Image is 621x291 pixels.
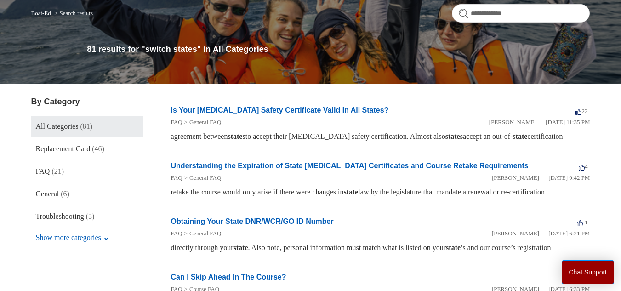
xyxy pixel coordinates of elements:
li: Boat-Ed [31,10,53,17]
li: [PERSON_NAME] [489,118,536,127]
a: Can I Skip Ahead In The Course? [171,273,286,281]
li: General FAQ [182,118,222,127]
button: Chat Support [562,260,615,284]
em: state [234,244,248,251]
div: agreement between to accept their [MEDICAL_DATA] safety certification. Almost also accept an out-... [171,131,590,142]
span: 22 [575,108,587,114]
a: Troubleshooting (5) [31,206,143,227]
span: FAQ [36,167,50,175]
em: state [446,244,461,251]
span: (5) [86,212,95,220]
span: (46) [92,145,104,153]
div: retake the course would only arise if there were changes in law by the legislature that mandate a... [171,187,590,198]
li: FAQ [171,118,182,127]
div: directly through your . Also note, personal information must match what is listed on your ’s and ... [171,242,590,253]
a: FAQ [171,174,182,181]
span: (21) [51,167,64,175]
a: Replacement Card (46) [31,139,143,159]
a: All Categories (81) [31,116,143,137]
a: Boat-Ed [31,10,51,17]
span: (6) [61,190,69,198]
li: FAQ [171,173,182,183]
li: General FAQ [182,229,222,238]
span: Replacement Card [36,145,91,153]
time: 01/05/2024, 18:21 [548,230,590,237]
span: All Categories [36,122,79,130]
em: state [513,132,527,140]
li: General FAQ [182,173,222,183]
a: General FAQ [189,119,221,126]
span: Troubleshooting [36,212,84,220]
li: Search results [52,10,93,17]
time: 04/01/2022, 23:35 [546,119,590,126]
li: [PERSON_NAME] [492,173,539,183]
em: states [445,132,463,140]
button: Show more categories [31,229,114,246]
a: General (6) [31,184,143,204]
span: General [36,190,59,198]
a: Understanding the Expiration of State [MEDICAL_DATA] Certificates and Course Retake Requirements [171,162,529,170]
a: FAQ [171,230,182,237]
h1: 81 results for "switch states" in All Categories [87,43,590,56]
time: 03/16/2022, 21:42 [548,174,590,181]
span: -1 [577,219,588,226]
input: Search [452,4,590,23]
em: states [228,132,245,140]
a: General FAQ [189,174,221,181]
a: FAQ (21) [31,161,143,182]
span: (81) [80,122,92,130]
a: General FAQ [189,230,221,237]
span: 4 [579,163,588,170]
li: FAQ [171,229,182,238]
em: state [343,188,358,196]
a: Obtaining Your State DNR/WCR/GO ID Number [171,217,334,225]
h3: By Category [31,96,143,108]
a: Is Your [MEDICAL_DATA] Safety Certificate Valid In All States? [171,106,389,114]
a: FAQ [171,119,182,126]
li: [PERSON_NAME] [492,229,539,238]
